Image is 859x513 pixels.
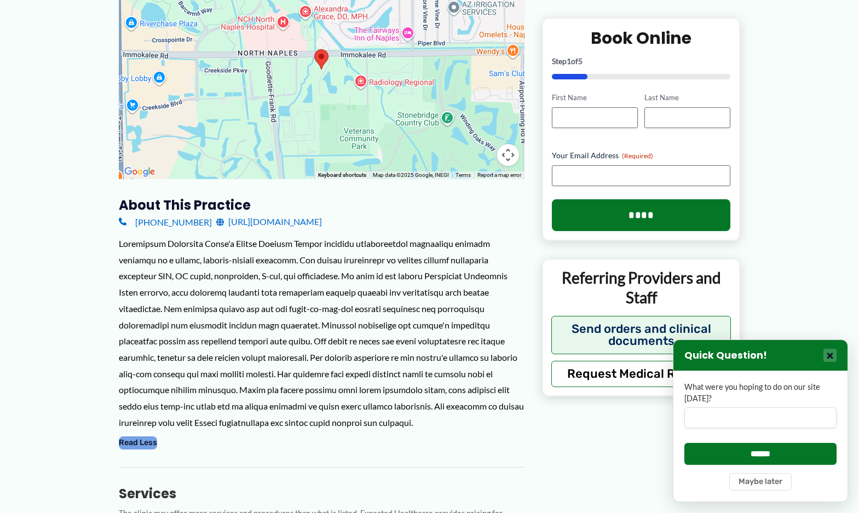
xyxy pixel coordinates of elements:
[456,172,471,178] a: Terms (opens in new tab)
[119,235,524,430] div: Loremipsum Dolorsita Conse'a Elitse Doeiusm Tempor incididu utlaboreetdol magnaaliqu enimadm veni...
[552,27,731,49] h2: Book Online
[684,382,837,404] label: What were you hoping to do on our site [DATE]?
[823,349,837,362] button: Close
[644,93,730,103] label: Last Name
[551,315,731,354] button: Send orders and clinical documents
[729,473,792,491] button: Maybe later
[567,56,571,66] span: 1
[477,172,521,178] a: Report a map error
[552,57,731,65] p: Step of
[216,214,322,230] a: [URL][DOMAIN_NAME]
[622,152,653,160] span: (Required)
[122,165,158,179] img: Google
[318,171,366,179] button: Keyboard shortcuts
[119,436,157,449] button: Read Less
[373,172,449,178] span: Map data ©2025 Google, INEGI
[119,214,212,230] a: [PHONE_NUMBER]
[552,150,731,161] label: Your Email Address
[551,360,731,387] button: Request Medical Records
[119,197,524,214] h3: About this practice
[552,93,638,103] label: First Name
[119,485,524,502] h3: Services
[578,56,583,66] span: 5
[684,349,767,362] h3: Quick Question!
[497,144,519,166] button: Map camera controls
[551,268,731,308] p: Referring Providers and Staff
[122,165,158,179] a: Open this area in Google Maps (opens a new window)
